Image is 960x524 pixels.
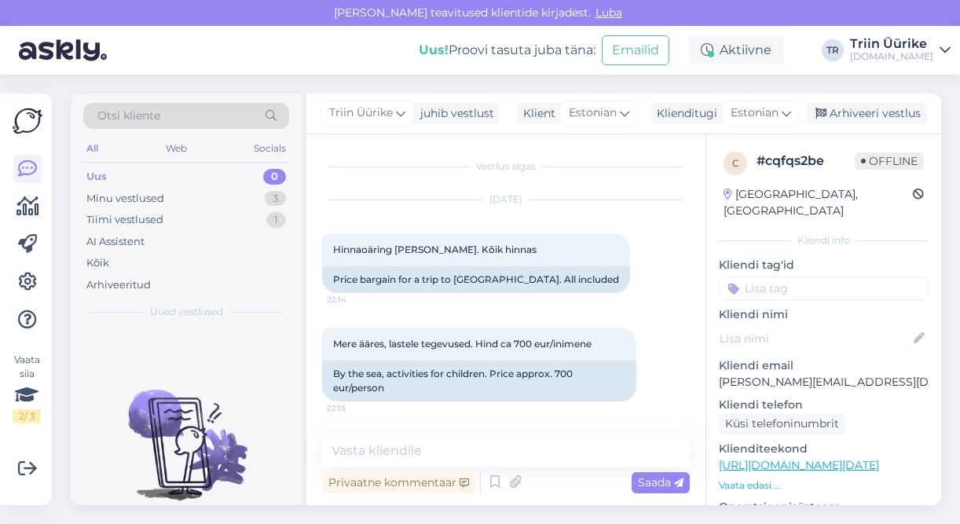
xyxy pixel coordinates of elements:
[719,357,929,374] p: Kliendi email
[591,5,627,20] span: Luba
[719,397,929,413] p: Kliendi telefon
[419,41,595,60] div: Proovi tasuta juba täna:
[86,255,109,271] div: Kõik
[86,212,163,228] div: Tiimi vestlused
[333,338,592,350] span: Mere ääres, lastele tegevused. Hind ca 700 eur/inimene
[719,306,929,323] p: Kliendi nimi
[13,353,41,423] div: Vaata siia
[602,35,669,65] button: Emailid
[719,499,929,515] p: Operatsioonisüsteem
[850,38,951,63] a: Triin Üürike[DOMAIN_NAME]
[322,266,630,293] div: Price bargain for a trip to [GEOGRAPHIC_DATA]. All included
[850,38,933,50] div: Triin Üürike
[569,104,617,122] span: Estonian
[322,472,475,493] div: Privaatne kommentaar
[419,42,449,57] b: Uus!
[638,475,683,489] span: Saada
[719,374,929,390] p: [PERSON_NAME][EMAIL_ADDRESS][DOMAIN_NAME]
[265,191,286,207] div: 3
[97,108,160,124] span: Otsi kliente
[322,361,636,401] div: By the sea, activities for children. Price approx. 700 eur/person
[731,104,779,122] span: Estonian
[86,169,107,185] div: Uus
[83,138,101,159] div: All
[13,409,41,423] div: 2 / 3
[855,152,924,170] span: Offline
[822,39,844,61] div: TR
[329,104,393,122] span: Triin Üürike
[266,212,286,228] div: 1
[163,138,190,159] div: Web
[263,169,286,185] div: 0
[71,361,302,503] img: No chats
[724,186,913,219] div: [GEOGRAPHIC_DATA], [GEOGRAPHIC_DATA]
[517,105,555,122] div: Klient
[86,234,145,250] div: AI Assistent
[806,103,927,124] div: Arhiveeri vestlus
[720,330,911,347] input: Lisa nimi
[327,402,386,414] span: 22:15
[322,159,690,174] div: Vestlus algas
[86,191,164,207] div: Minu vestlused
[757,152,855,170] div: # cqfqs2be
[650,105,717,122] div: Klienditugi
[719,233,929,247] div: Kliendi info
[414,105,494,122] div: juhib vestlust
[150,305,223,319] span: Uued vestlused
[732,157,739,169] span: c
[719,413,845,434] div: Küsi telefoninumbrit
[850,50,933,63] div: [DOMAIN_NAME]
[86,277,151,293] div: Arhiveeritud
[719,441,929,457] p: Klienditeekond
[333,244,537,255] span: Hinnaoäring [PERSON_NAME]. Kõik hinnas
[719,277,929,300] input: Lisa tag
[327,294,386,306] span: 22:14
[13,106,42,136] img: Askly Logo
[688,36,784,64] div: Aktiivne
[719,458,879,472] a: [URL][DOMAIN_NAME][DATE]
[719,257,929,273] p: Kliendi tag'id
[719,478,929,493] p: Vaata edasi ...
[322,192,690,207] div: [DATE]
[251,138,289,159] div: Socials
